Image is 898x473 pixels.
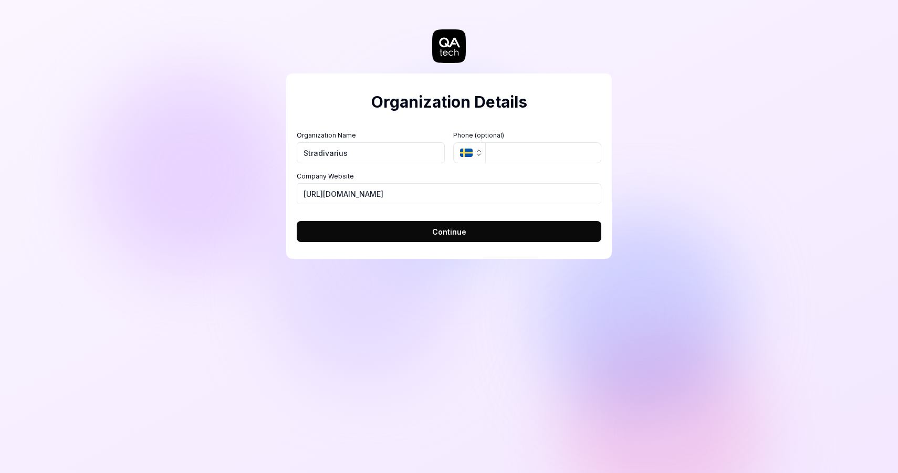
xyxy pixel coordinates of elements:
[297,221,601,242] button: Continue
[297,131,445,140] label: Organization Name
[297,172,601,181] label: Company Website
[297,90,601,114] h2: Organization Details
[453,131,601,140] label: Phone (optional)
[432,226,466,237] span: Continue
[297,183,601,204] input: https://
